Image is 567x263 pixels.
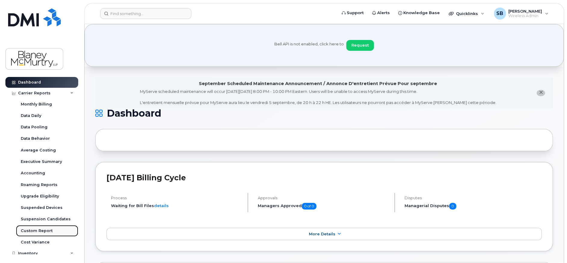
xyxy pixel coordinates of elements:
[309,232,335,236] span: More Details
[302,203,316,209] span: 0 of 0
[405,203,542,209] h5: Managerial Disputes
[346,40,374,51] button: Request
[111,203,242,209] li: Waiting for Bill Files
[537,90,545,96] button: close notification
[258,203,389,209] h5: Managers Approved
[140,89,496,106] div: MyServe scheduled maintenance will occur [DATE][DATE] 8:00 PM - 10:00 PM Eastern. Users will be u...
[405,196,542,200] h4: Disputes
[154,203,169,208] a: details
[111,196,242,200] h4: Process
[258,196,389,200] h4: Approvals
[107,109,161,118] span: Dashboard
[351,42,369,48] span: Request
[199,81,437,87] div: September Scheduled Maintenance Announcement / Annonce D'entretient Prévue Pour septembre
[449,203,456,209] span: 0
[274,41,344,51] span: Bell API is not enabled, click here to
[106,173,542,182] h2: [DATE] Billing Cycle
